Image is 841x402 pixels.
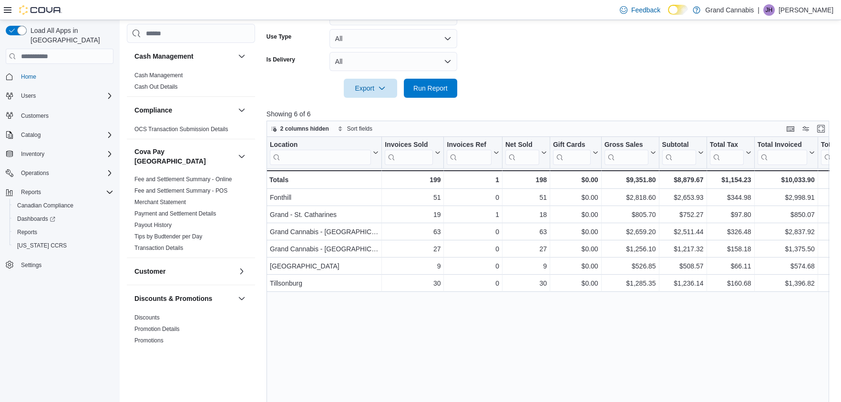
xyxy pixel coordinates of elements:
div: $752.27 [662,209,703,220]
div: $10,033.90 [757,174,814,186]
div: Grand - St. Catharines [270,209,379,220]
div: $2,998.91 [757,192,814,203]
h3: Customer [134,267,165,276]
span: Inventory [17,148,113,160]
div: $0.00 [553,226,598,237]
div: Grand Cannabis - [GEOGRAPHIC_DATA] [270,243,379,255]
button: Invoices Ref [447,141,499,165]
div: 19 [385,209,441,220]
div: $160.68 [709,278,751,289]
div: $1,217.32 [662,243,703,255]
span: Users [17,90,113,102]
button: Catalog [17,129,44,141]
div: $805.70 [604,209,656,220]
div: $9,351.80 [604,174,656,186]
button: Home [2,70,117,83]
div: Location [270,141,371,165]
div: 9 [505,260,547,272]
a: Tips by Budtender per Day [134,233,202,240]
div: Cash Management [127,70,255,96]
button: Gross Sales [604,141,656,165]
span: Sort fields [347,125,372,133]
div: Net Sold [505,141,539,165]
button: Total Invoiced [757,141,814,165]
div: Gross Sales [604,141,648,150]
a: Payment and Settlement Details [134,210,216,217]
button: 2 columns hidden [267,123,333,134]
a: Home [17,71,40,82]
div: $97.80 [709,209,751,220]
button: Compliance [134,105,234,115]
span: Reports [17,228,37,236]
div: 0 [447,226,499,237]
span: Inventory [21,150,44,158]
img: Cova [19,5,62,15]
div: Totals [269,174,379,186]
div: $1,375.50 [757,243,814,255]
div: Total Invoiced [757,141,807,165]
div: $0.00 [553,243,598,255]
h3: Cash Management [134,52,194,61]
a: Dashboards [10,212,117,226]
span: Promotion Details [134,325,180,333]
button: Reports [2,186,117,199]
a: Merchant Statement [134,199,186,206]
button: Gift Cards [553,141,598,165]
div: $0.00 [553,192,598,203]
div: $574.68 [757,260,814,272]
div: Net Sold [505,141,539,150]
div: Invoices Ref [447,141,491,150]
button: Users [2,89,117,103]
button: Compliance [236,104,247,116]
label: Use Type [267,33,291,41]
a: Reports [13,227,41,238]
a: Promotions [134,337,164,344]
span: Catalog [17,129,113,141]
span: JH [766,4,773,16]
div: Gross Sales [604,141,648,165]
span: Settings [17,259,113,271]
div: Compliance [127,124,255,139]
button: Invoices Sold [385,141,441,165]
a: Fee and Settlement Summary - Online [134,176,232,183]
div: $1,256.10 [604,243,656,255]
span: Operations [17,167,113,179]
div: $508.57 [662,260,703,272]
span: Washington CCRS [13,240,113,251]
button: Inventory [17,148,48,160]
button: Subtotal [662,141,703,165]
span: Home [21,73,36,81]
span: Users [21,92,36,100]
div: Cova Pay [GEOGRAPHIC_DATA] [127,174,255,258]
span: Cash Out Details [134,83,178,91]
span: Canadian Compliance [17,202,73,209]
button: Total Tax [709,141,751,165]
div: Location [270,141,371,150]
a: Transaction Details [134,245,183,251]
a: Settings [17,259,45,271]
div: Fonthill [270,192,379,203]
button: Cash Management [236,51,247,62]
span: Customers [21,112,49,120]
button: Operations [17,167,53,179]
span: 2 columns hidden [280,125,329,133]
div: 199 [385,174,441,186]
div: Total Tax [709,141,743,150]
span: OCS Transaction Submission Details [134,125,228,133]
div: Jack Huitema [763,4,775,16]
a: OCS Transaction Submission Details [134,126,228,133]
div: 30 [385,278,441,289]
div: Discounts & Promotions [127,312,255,350]
button: Cash Management [134,52,234,61]
div: $850.07 [757,209,814,220]
button: Run Report [404,79,457,98]
div: 51 [505,192,547,203]
a: Discounts [134,314,160,321]
span: Feedback [631,5,660,15]
p: Showing 6 of 6 [267,109,835,119]
span: Merchant Statement [134,198,186,206]
button: Operations [2,166,117,180]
